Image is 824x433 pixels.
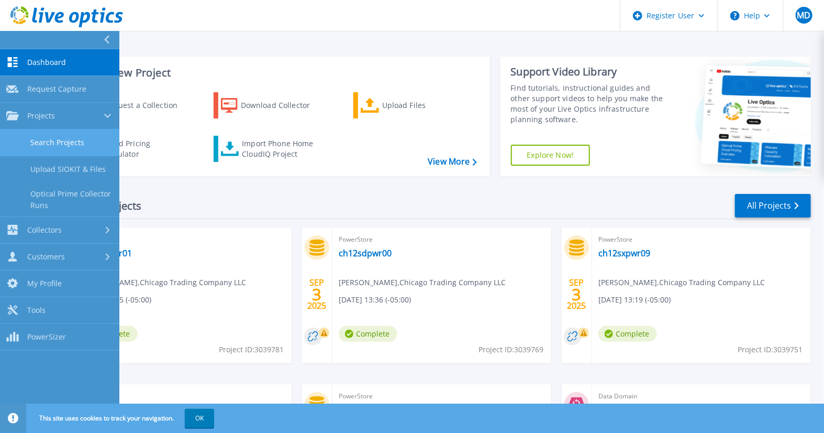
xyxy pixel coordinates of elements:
div: Request a Collection [104,95,188,116]
a: Explore Now! [511,145,591,166]
span: Projects [27,111,55,121]
div: Download Collector [241,95,325,116]
a: Download Collector [214,92,330,118]
span: Project ID: 3039769 [478,344,543,355]
span: 3 [312,290,321,299]
span: Dashboard [27,58,66,67]
span: This site uses cookies to track your navigation. [29,409,214,428]
div: SEP 2025 [566,275,586,313]
span: Project ID: 3039781 [219,344,284,355]
span: My Profile [27,279,62,288]
span: PowerStore [339,391,545,402]
span: PowerStore [339,234,545,245]
span: [PERSON_NAME] , Chicago Trading Company LLC [598,277,765,288]
span: Data Domain [598,391,805,402]
a: ch12sxpwr09 [598,248,650,258]
span: 3 [572,290,581,299]
span: PowerStore [79,391,285,402]
a: Upload Files [353,92,470,118]
div: Upload Files [382,95,466,116]
span: [DATE] 13:19 (-05:00) [598,294,671,306]
span: Tools [27,306,46,315]
span: Complete [339,326,397,342]
span: PowerStore [598,234,805,245]
span: Request Capture [27,84,86,94]
a: View More [428,157,476,167]
div: Cloud Pricing Calculator [103,138,186,159]
span: [PERSON_NAME] , Chicago Trading Company LLC [79,277,246,288]
span: [PERSON_NAME] , Chicago Trading Company LLC [339,277,506,288]
button: OK [185,409,214,428]
h3: Start a New Project [74,67,476,79]
span: PowerSizer [27,332,66,342]
span: Customers [27,252,65,262]
div: SEP 2025 [307,275,327,313]
span: [DATE] 13:36 (-05:00) [339,294,411,306]
span: PowerStore [79,234,285,245]
span: Project ID: 3039751 [738,344,803,355]
span: Complete [598,326,657,342]
div: Find tutorials, instructional guides and other support videos to help you make the most of your L... [511,83,667,125]
span: MD [797,11,810,19]
a: Request a Collection [74,92,191,118]
a: Cloud Pricing Calculator [74,136,191,162]
div: Import Phone Home CloudIQ Project [242,138,324,159]
a: ch12sdpwr00 [339,248,392,258]
div: Support Video Library [511,65,667,79]
span: Collectors [27,225,62,235]
a: All Projects [735,194,811,218]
